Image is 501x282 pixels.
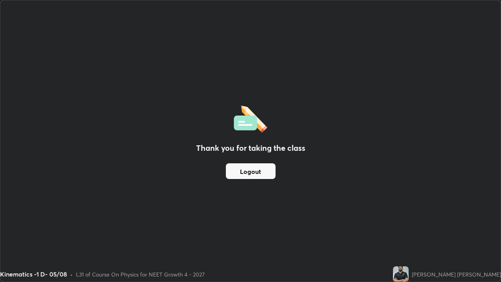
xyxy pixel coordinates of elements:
[76,270,205,278] div: L31 of Course On Physics for NEET Growth 4 - 2027
[393,266,409,282] img: 7d08814e4197425d9a92ec1182f4f26a.jpg
[412,270,501,278] div: [PERSON_NAME] [PERSON_NAME]
[70,270,73,278] div: •
[234,103,267,133] img: offlineFeedback.1438e8b3.svg
[196,142,305,154] h2: Thank you for taking the class
[226,163,276,179] button: Logout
